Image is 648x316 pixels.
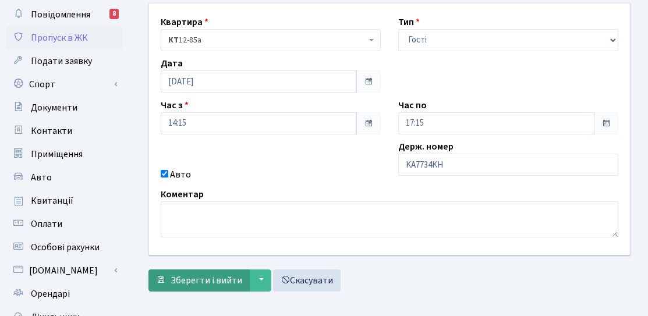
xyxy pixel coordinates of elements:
span: <b>КТ</b>&nbsp;&nbsp;&nbsp;&nbsp;12-85а [161,29,381,51]
span: Зберегти і вийти [171,274,242,287]
span: Подати заявку [31,55,92,68]
label: Коментар [161,187,204,201]
button: Зберегти і вийти [148,269,250,292]
a: Квитанції [6,189,122,212]
a: [DOMAIN_NAME] [6,259,122,282]
b: КТ [168,34,179,46]
span: Особові рахунки [31,241,100,254]
div: 8 [109,9,119,19]
label: Дата [161,56,183,70]
label: Час по [398,98,427,112]
label: Держ. номер [398,140,454,154]
label: Час з [161,98,189,112]
span: Орендарі [31,287,70,300]
span: Квитанції [31,194,73,207]
a: Скасувати [273,269,341,292]
span: Контакти [31,125,72,137]
a: Подати заявку [6,49,122,73]
span: Авто [31,171,52,184]
a: Пропуск в ЖК [6,26,122,49]
span: Приміщення [31,148,83,161]
label: Тип [398,15,420,29]
a: Повідомлення8 [6,3,122,26]
span: Повідомлення [31,8,90,21]
label: Квартира [161,15,208,29]
input: AA0001AA [398,154,618,176]
a: Особові рахунки [6,236,122,259]
span: Документи [31,101,77,114]
span: Пропуск в ЖК [31,31,88,44]
label: Авто [170,168,191,182]
a: Оплати [6,212,122,236]
a: Приміщення [6,143,122,166]
a: Орендарі [6,282,122,306]
a: Авто [6,166,122,189]
span: Оплати [31,218,62,230]
a: Спорт [6,73,122,96]
a: Документи [6,96,122,119]
span: <b>КТ</b>&nbsp;&nbsp;&nbsp;&nbsp;12-85а [168,34,366,46]
a: Контакти [6,119,122,143]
